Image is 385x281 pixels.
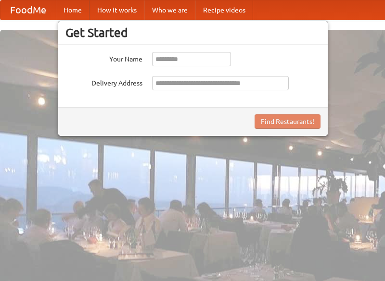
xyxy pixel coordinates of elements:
label: Delivery Address [65,76,142,88]
a: Who we are [144,0,195,20]
a: How it works [90,0,144,20]
label: Your Name [65,52,142,64]
button: Find Restaurants! [255,114,321,129]
a: FoodMe [0,0,56,20]
h3: Get Started [65,25,321,40]
a: Home [56,0,90,20]
a: Recipe videos [195,0,253,20]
